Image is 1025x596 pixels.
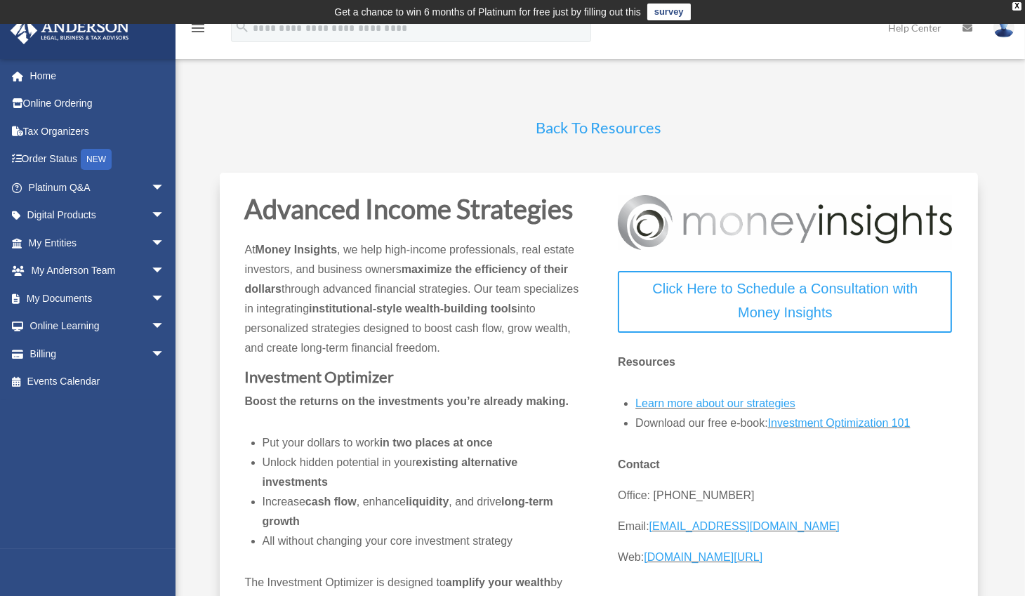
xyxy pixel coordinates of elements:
strong: in two places at once [380,437,493,449]
a: Online Ordering [10,90,186,118]
a: Tax Organizers [10,117,186,145]
p: Web: [618,548,952,567]
img: Anderson Advisors Platinum Portal [6,17,133,44]
span: arrow_drop_down [151,312,179,341]
a: survey [647,4,691,20]
strong: amplify your wealth [446,576,550,588]
div: NEW [81,149,112,170]
span: arrow_drop_down [151,201,179,230]
a: Home [10,62,186,90]
a: My Documentsarrow_drop_down [10,284,186,312]
li: All without changing your core investment strategy [263,531,579,551]
p: Download our free e-book: [635,413,952,433]
p: At , we help high-income professionals, real estate investors, and business owners through advanc... [245,240,579,369]
a: [DOMAIN_NAME][URL] [644,551,762,570]
span: arrow_drop_down [151,284,179,313]
strong: Contact [618,458,660,470]
span: arrow_drop_down [151,173,179,202]
li: Put your dollars to work [263,433,579,453]
strong: Resources [618,356,675,368]
i: menu [190,20,206,37]
li: Increase , enhance , and drive [263,492,579,531]
a: Order StatusNEW [10,145,186,174]
strong: institutional-style wealth-building tools [309,303,517,314]
strong: Money Insights [256,244,337,256]
a: Digital Productsarrow_drop_down [10,201,186,230]
strong: liquidity [406,496,449,508]
a: Click Here to Schedule a Consultation with Money Insights [618,271,952,333]
a: Online Learningarrow_drop_down [10,312,186,340]
a: Billingarrow_drop_down [10,340,186,368]
span: arrow_drop_down [151,229,179,258]
span: arrow_drop_down [151,340,179,369]
div: Get a chance to win 6 months of Platinum for free just by filling out this [334,4,641,20]
span: arrow_drop_down [151,257,179,286]
img: Money-Insights-Logo-Silver NEW [618,195,952,250]
i: search [234,19,250,34]
strong: Boost the returns on the investments you’re already making. [245,395,569,407]
img: User Pic [993,18,1014,38]
a: Platinum Q&Aarrow_drop_down [10,173,186,201]
a: Back To Resources [536,118,661,144]
a: My Anderson Teamarrow_drop_down [10,257,186,285]
p: Office: [PHONE_NUMBER] [618,486,952,517]
strong: Advanced Income Strategies [245,192,574,225]
div: close [1012,2,1021,11]
a: Events Calendar [10,368,186,396]
a: Learn more about our strategies [635,397,795,416]
a: menu [190,25,206,37]
strong: maximize the efficiency of their dollars [245,263,569,295]
strong: Investment Optimizer [245,367,395,386]
strong: cash flow [305,496,357,508]
p: Email: [618,517,952,548]
li: Unlock hidden potential in your [263,453,579,492]
a: Investment Optimization 101 [768,417,911,436]
a: My Entitiesarrow_drop_down [10,229,186,257]
a: [EMAIL_ADDRESS][DOMAIN_NAME] [649,520,840,539]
